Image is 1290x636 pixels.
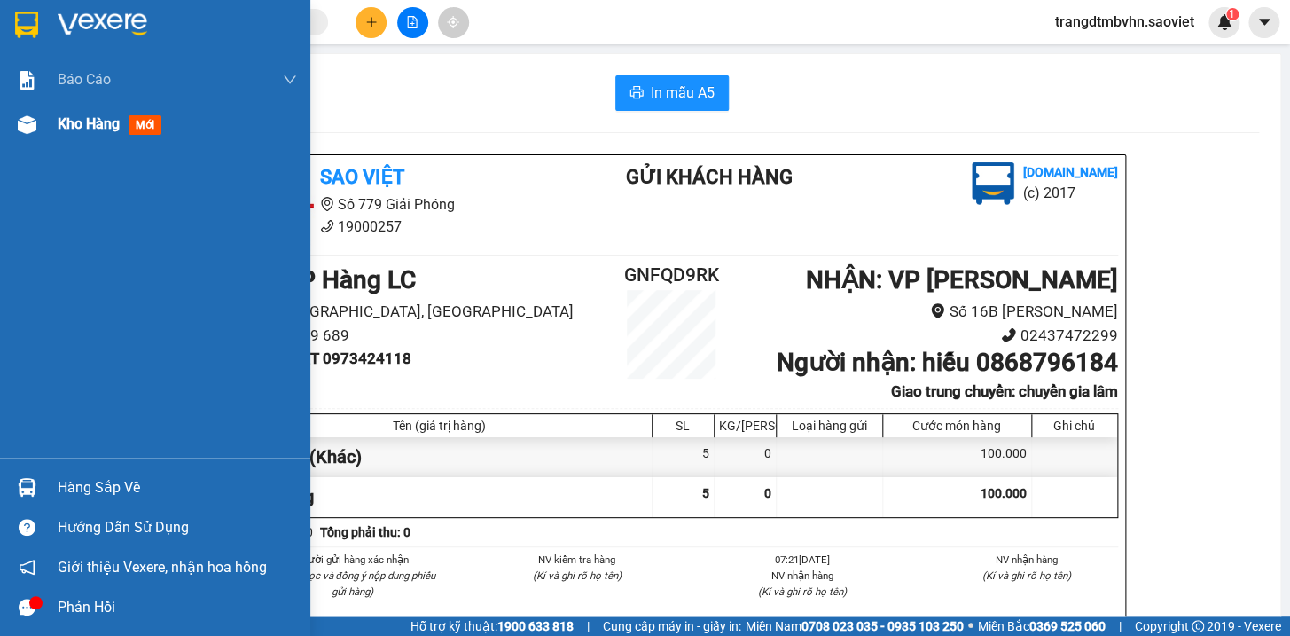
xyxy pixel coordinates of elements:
strong: 0369 525 060 [1029,619,1106,633]
div: Loại hàng gửi [781,419,878,433]
span: Hỗ trợ kỹ thuật: [410,616,574,636]
span: 0 [764,486,771,500]
span: trangdtmbvhn.saoviet [1041,11,1208,33]
img: warehouse-icon [18,478,36,497]
div: Tên (giá trị hàng) [231,419,647,433]
img: warehouse-icon [18,115,36,134]
li: NV nhận hàng [935,552,1118,568]
span: phone [1001,327,1016,342]
b: Giao trung chuyển: chuyển gia lâm [890,382,1117,400]
span: mới [129,115,161,135]
div: Hàng sắp về [58,475,297,501]
i: (Kí và ghi rõ họ tên) [757,585,846,598]
span: copyright [1192,620,1204,632]
span: question-circle [19,519,35,536]
b: Người nhận : hiếu 0868796184 [776,348,1117,377]
li: NV kiểm tra hàng [486,552,668,568]
strong: 0708 023 035 - 0935 103 250 [801,619,964,633]
li: 07:21[DATE] [711,552,894,568]
li: 006 [GEOGRAPHIC_DATA], [GEOGRAPHIC_DATA] [226,300,598,324]
b: Tổng phải thu: 0 [320,525,410,539]
strong: 1900 633 818 [497,619,574,633]
div: Phản hồi [58,594,297,621]
li: (c) 2017 [1023,182,1118,204]
button: aim [438,7,469,38]
button: plus [356,7,387,38]
i: (Kí và ghi rõ họ tên) [982,569,1071,582]
button: printerIn mẫu A5 [615,75,729,111]
span: printer [629,85,644,102]
span: Giới thiệu Vexere, nhận hoa hồng [58,556,267,578]
span: phone [320,219,334,233]
span: 5 [702,486,709,500]
span: Cung cấp máy in - giấy in: [603,616,741,636]
span: Báo cáo [58,68,111,90]
span: environment [930,303,945,318]
img: icon-new-feature [1216,14,1232,30]
button: caret-down [1248,7,1279,38]
div: KG/[PERSON_NAME] [719,419,771,433]
div: Cước món hàng [887,419,1027,433]
span: environment [320,197,334,211]
span: | [587,616,590,636]
div: Ghi chú [1036,419,1113,433]
span: Kho hàng [58,115,120,132]
li: Số 779 Giải Phóng [226,193,556,216]
span: message [19,599,35,616]
span: file-add [406,16,418,28]
div: 0 [715,437,777,477]
li: 19000257 [226,216,556,238]
i: (Tôi đã đọc và đồng ý nộp dung phiếu gửi hàng) [269,569,435,598]
b: GỬI : VP Hàng LC [226,265,416,294]
img: solution-icon [18,71,36,90]
span: 1 [1229,8,1235,20]
span: aim [447,16,459,28]
span: caret-down [1256,14,1272,30]
li: Người gửi hàng xác nhận [262,552,444,568]
span: In mẫu A5 [651,82,715,104]
h2: GNFQD9RK [598,261,747,290]
span: ⚪️ [968,623,973,630]
button: file-add [397,7,428,38]
i: (Kí và ghi rõ họ tên) [533,569,622,582]
span: down [283,73,297,87]
li: NV nhận hàng [711,568,894,584]
li: Số 16B [PERSON_NAME] [746,300,1117,324]
li: 02437472299 [746,324,1117,348]
span: plus [365,16,378,28]
span: | [1119,616,1122,636]
span: Miền Nam [746,616,964,636]
sup: 1 [1226,8,1239,20]
b: Sao Việt [320,166,404,188]
div: hộp bánh (Khác) [227,437,653,477]
b: Người gửi : KT 0973424118 [226,349,411,367]
div: Hướng dẫn sử dụng [58,514,297,541]
div: 5 [653,437,715,477]
b: NHẬN : VP [PERSON_NAME] [805,265,1117,294]
div: SL [657,419,709,433]
div: 100.000 [883,437,1032,477]
span: notification [19,559,35,576]
li: 02143 689 689 [226,324,598,348]
span: Miền Bắc [978,616,1106,636]
img: logo.jpg [972,162,1014,205]
b: Gửi khách hàng [626,166,792,188]
b: [DOMAIN_NAME] [1023,165,1118,179]
span: 100.000 [981,486,1027,500]
img: logo-vxr [15,12,38,38]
